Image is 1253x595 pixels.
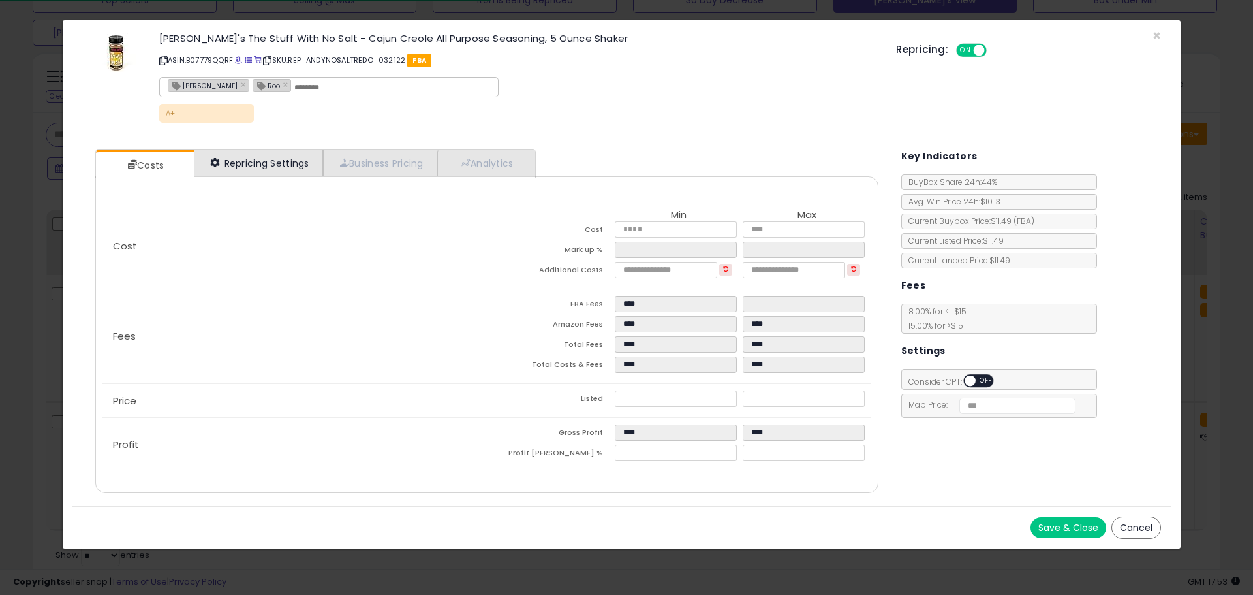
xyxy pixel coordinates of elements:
p: ASIN: B07779QQRF | SKU: REP_ANDYNOSALTREDO_032122 [159,50,876,71]
span: ( FBA ) [1013,216,1034,227]
span: $11.49 [991,216,1034,227]
span: Current Buybox Price: [902,216,1034,227]
span: Roo [253,80,280,91]
span: Current Listed Price: $11.49 [902,235,1004,246]
button: Save & Close [1030,517,1106,538]
span: Avg. Win Price 24h: $10.13 [902,196,1000,207]
td: Profit [PERSON_NAME] % [487,445,615,465]
a: Analytics [437,150,534,176]
h5: Key Indicators [901,148,978,165]
p: Cost [102,241,487,251]
span: [PERSON_NAME] [168,80,238,91]
span: OFF [976,376,997,387]
td: Total Fees [487,336,615,357]
p: Profit [102,440,487,450]
td: Additional Costs [487,262,615,282]
h3: [PERSON_NAME]'s The Stuff With No Salt - Cajun Creole All Purpose Seasoning, 5 Ounce Shaker [159,33,876,43]
td: Gross Profit [487,425,615,445]
h5: Settings [901,343,946,359]
span: Current Landed Price: $11.49 [902,255,1010,266]
a: Repricing Settings [194,150,323,176]
span: 15.00 % for > $15 [902,320,963,331]
span: Map Price: [902,399,1076,410]
a: × [283,78,291,90]
td: FBA Fees [487,296,615,316]
span: FBA [407,54,431,67]
p: A+ [159,104,254,123]
a: BuyBox page [235,55,242,65]
th: Min [615,210,743,221]
a: Your listing only [254,55,261,65]
td: Mark up % [487,242,615,262]
a: Costs [96,152,193,178]
p: Price [102,396,487,406]
span: ON [957,45,974,56]
h5: Repricing: [896,44,948,55]
td: Listed [487,391,615,411]
span: × [1152,26,1161,45]
img: 41WbQzlLrNL._SL60_.jpg [97,33,136,72]
span: BuyBox Share 24h: 44% [902,176,997,187]
td: Cost [487,221,615,242]
span: OFF [985,45,1006,56]
p: Fees [102,331,487,342]
h5: Fees [901,278,926,294]
th: Max [743,210,871,221]
span: 8.00 % for <= $15 [902,306,967,331]
a: All offer listings [245,55,252,65]
a: × [241,78,249,90]
td: Total Costs & Fees [487,357,615,377]
span: Consider CPT: [902,376,1011,387]
td: Amazon Fees [487,316,615,336]
a: Business Pricing [323,150,437,176]
button: Cancel [1111,517,1161,539]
